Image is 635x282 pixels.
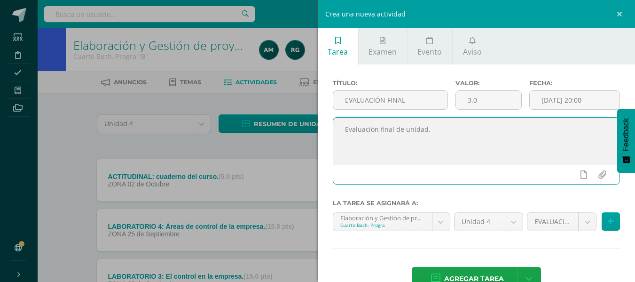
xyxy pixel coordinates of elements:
[463,47,482,57] span: Aviso
[333,200,620,207] label: La tarea se asignará a:
[455,80,522,87] label: Valor:
[455,213,523,231] a: Unidad 4
[340,213,425,222] div: Elaboración y Gestión de proyectos 'B'
[534,213,572,231] span: EVALUACIÓN (30.0pts)
[340,222,425,228] div: Cuarto Bach. Progra
[328,47,348,57] span: Tarea
[456,91,521,109] input: Puntos máximos
[333,213,450,231] a: Elaboración y Gestión de proyectos 'B'Cuarto Bach. Progra
[527,213,596,231] a: EVALUACIÓN (30.0pts)
[617,109,635,173] button: Feedback - Mostrar encuesta
[529,80,620,87] label: Fecha:
[318,28,358,64] a: Tarea
[359,28,407,64] a: Examen
[333,80,448,87] label: Título:
[622,118,630,151] span: Feedback
[530,91,619,109] input: Fecha de entrega
[462,213,498,231] span: Unidad 4
[408,28,452,64] a: Evento
[417,47,442,57] span: Evento
[333,91,447,109] input: Título
[368,47,397,57] span: Examen
[453,28,492,64] a: Aviso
